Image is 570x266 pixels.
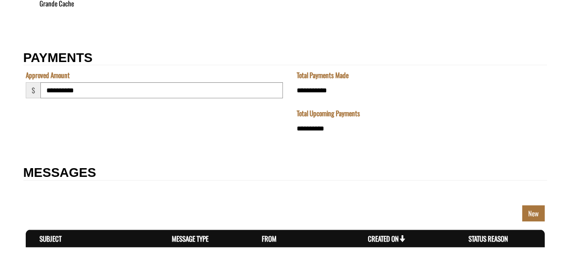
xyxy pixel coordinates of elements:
[2,31,73,41] label: Final Reporting Template File
[172,233,209,243] a: Message Type
[23,166,547,181] h2: MESSAGES
[368,233,406,243] a: Created On
[26,70,70,80] label: Approved Amount
[2,11,97,21] a: FRIP Progress Report - Template .docx
[294,70,547,147] fieldset: Section
[262,233,277,243] a: From
[2,74,9,83] div: ---
[297,70,349,80] label: Total Payments Made
[522,205,545,221] a: New
[23,70,285,108] fieldset: Section
[468,233,508,243] a: Status Reason
[2,62,54,72] label: File field for users to download amendment request template
[2,42,85,52] a: FRIP Final Report - Template.docx
[40,233,62,243] a: Subject
[26,82,40,98] span: $
[297,108,360,118] label: Total Upcoming Payments
[527,230,544,248] th: Actions
[23,51,547,66] h2: PAYMENTS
